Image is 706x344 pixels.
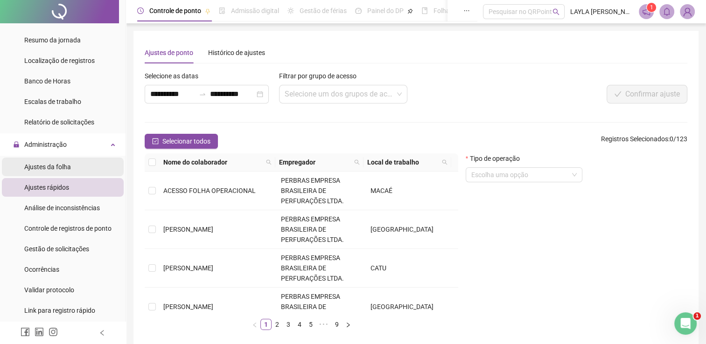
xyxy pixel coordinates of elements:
[440,155,449,169] span: search
[570,7,633,17] span: LAYLA [PERSON_NAME] - PERBRAS
[260,319,272,330] li: 1
[272,319,283,330] li: 2
[281,293,344,321] span: PERBRAS EMPRESA BRASILEIRA DE PERFURAÇÕES LTDA.
[300,7,347,14] span: Gestão de férias
[13,141,20,148] span: lock
[343,319,354,330] button: right
[272,319,282,330] a: 2
[24,204,100,212] span: Análise de inconsistências
[24,184,69,191] span: Ajustes rápidos
[145,48,193,58] div: Ajustes de ponto
[601,135,668,143] span: Registros Selecionados
[152,138,159,144] span: check-square
[149,7,201,14] span: Controle de ponto
[49,327,58,337] span: instagram
[163,157,262,167] span: Nome do colaborador
[24,98,81,105] span: Escalas de trabalho
[281,177,344,205] span: PERBRAS EMPRESA BRASILEIRA DE PERFURAÇÕES LTDA.
[231,7,279,14] span: Admissão digital
[208,48,265,58] div: Histórico de ajustes
[294,319,305,330] li: 4
[24,266,59,273] span: Ocorrências
[305,319,316,330] li: 5
[21,327,30,337] span: facebook
[199,90,206,98] span: swap-right
[163,303,213,310] span: [PERSON_NAME]
[306,319,316,330] a: 5
[370,187,392,194] span: MACAÉ
[163,187,256,194] span: ACESSO FOLHA OPERACIONAL
[145,71,204,81] label: Selecione as datas
[367,7,404,14] span: Painel do DP
[421,7,428,14] span: book
[24,118,94,126] span: Relatório de solicitações
[252,322,258,328] span: left
[663,7,671,16] span: bell
[433,7,493,14] span: Folha de pagamento
[674,312,697,335] iframe: Intercom live chat
[650,4,653,11] span: 1
[281,215,344,243] span: PERBRAS EMPRESA BRASILEIRA DE PERFURAÇÕES LTDA.
[24,36,81,44] span: Resumo da jornada
[647,3,656,12] sup: 1
[24,307,95,314] span: Link para registro rápido
[35,327,44,337] span: linkedin
[137,7,144,14] span: clock-circle
[283,319,294,330] li: 3
[24,77,70,85] span: Banco de Horas
[283,319,294,330] a: 3
[219,7,225,14] span: file-done
[352,155,362,169] span: search
[279,71,363,81] label: Filtrar por grupo de acesso
[24,141,67,148] span: Administração
[370,226,433,233] span: [GEOGRAPHIC_DATA]
[316,319,331,330] li: 5 próximas páginas
[693,312,701,320] span: 1
[601,134,687,149] span: : 0 / 123
[370,264,386,272] span: CATU
[205,8,210,14] span: pushpin
[163,226,213,233] span: [PERSON_NAME]
[163,264,213,272] span: [PERSON_NAME]
[24,225,112,232] span: Controle de registros de ponto
[370,303,433,310] span: [GEOGRAPHIC_DATA]
[331,319,343,330] li: 9
[162,136,210,146] span: Selecionar todos
[463,7,470,14] span: ellipsis
[466,153,526,164] label: Tipo de operação
[249,319,260,330] button: left
[24,57,95,64] span: Localização de registros
[367,157,438,167] span: Local de trabalho
[642,7,650,16] span: notification
[552,8,559,15] span: search
[199,90,206,98] span: to
[249,319,260,330] li: Página anterior
[287,7,294,14] span: sun
[281,254,344,282] span: PERBRAS EMPRESA BRASILEIRA DE PERFURAÇÕES LTDA.
[442,159,447,165] span: search
[24,286,74,294] span: Validar protocolo
[145,134,218,149] button: Selecionar todos
[294,319,305,330] a: 4
[407,8,413,14] span: pushpin
[316,319,331,330] span: •••
[24,163,71,171] span: Ajustes da folha
[355,7,362,14] span: dashboard
[345,322,351,328] span: right
[264,155,273,169] span: search
[607,85,687,103] button: Confirmar ajuste
[354,159,360,165] span: search
[261,319,271,330] a: 1
[24,245,89,253] span: Gestão de solicitações
[343,319,354,330] li: Próxima página
[266,159,272,165] span: search
[99,330,105,336] span: left
[279,157,350,167] span: Empregador
[680,5,694,19] img: 2561
[332,319,342,330] a: 9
